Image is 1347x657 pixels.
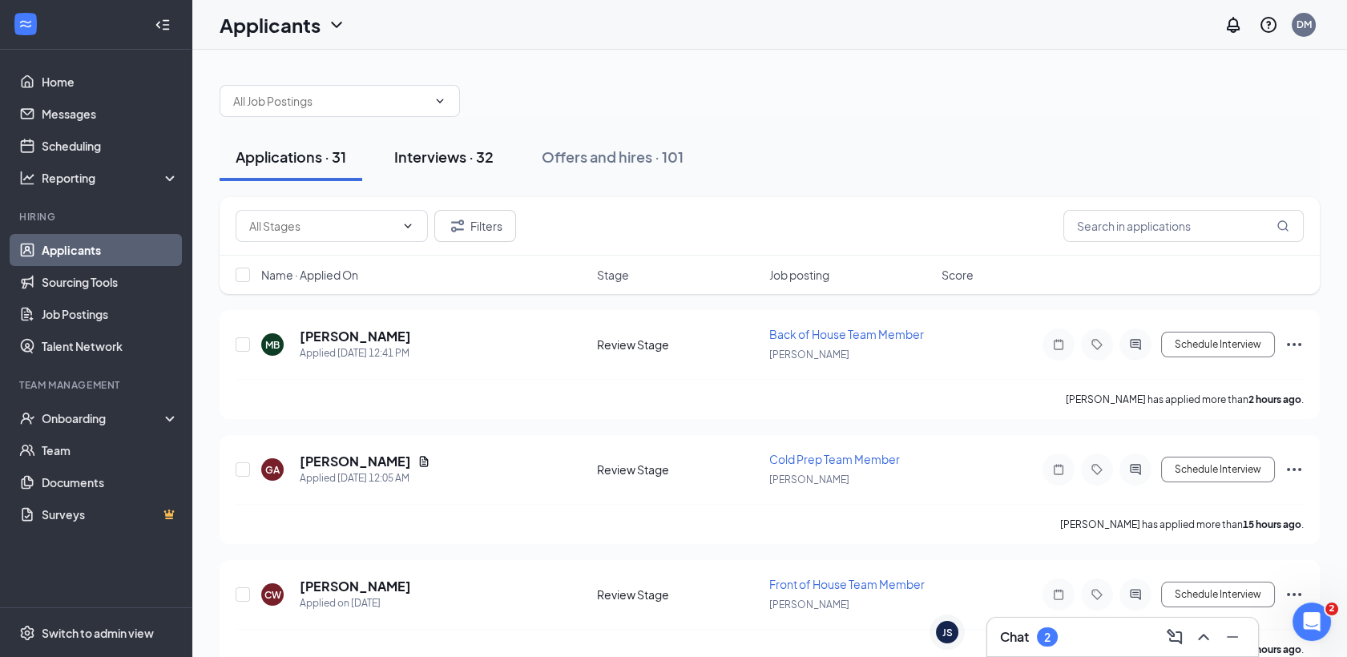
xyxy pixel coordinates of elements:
svg: Notifications [1224,15,1243,34]
button: Filter Filters [434,210,516,242]
span: [PERSON_NAME] [769,599,849,611]
button: ChevronUp [1191,624,1216,650]
input: All Stages [249,217,395,235]
div: Applications · 31 [236,147,346,167]
a: Messages [42,98,179,130]
div: Offers and hires · 101 [542,147,684,167]
span: Name · Applied On [261,267,358,283]
svg: ActiveChat [1126,463,1145,476]
a: Home [42,66,179,98]
svg: WorkstreamLogo [18,16,34,32]
div: MB [265,338,280,352]
h5: [PERSON_NAME] [300,578,411,595]
button: Minimize [1220,624,1245,650]
h1: Applicants [220,11,321,38]
h5: [PERSON_NAME] [300,328,411,345]
a: Talent Network [42,330,179,362]
span: Stage [597,267,629,283]
svg: MagnifyingGlass [1276,220,1289,232]
div: JS [942,626,953,639]
h3: Chat [1000,628,1029,646]
div: Review Stage [597,337,760,353]
svg: ChevronDown [327,15,346,34]
div: Reporting [42,170,179,186]
div: GA [265,463,280,477]
span: Back of House Team Member [769,327,924,341]
div: 2 [1044,631,1051,644]
svg: Tag [1087,338,1107,351]
p: [PERSON_NAME] has applied more than . [1066,393,1304,406]
svg: Ellipses [1284,460,1304,479]
svg: Document [417,455,430,468]
svg: Analysis [19,170,35,186]
input: All Job Postings [233,92,427,110]
svg: ComposeMessage [1165,627,1184,647]
svg: Tag [1087,463,1107,476]
h5: [PERSON_NAME] [300,453,411,470]
b: 18 hours ago [1243,643,1301,655]
div: Hiring [19,210,175,224]
svg: Note [1049,463,1068,476]
span: Cold Prep Team Member [769,452,900,466]
svg: Minimize [1223,627,1242,647]
div: Applied [DATE] 12:05 AM [300,470,430,486]
svg: Filter [448,216,467,236]
input: Search in applications [1063,210,1304,242]
a: Team [42,434,179,466]
a: Applicants [42,234,179,266]
button: Schedule Interview [1161,457,1275,482]
a: Job Postings [42,298,179,330]
svg: ActiveChat [1126,588,1145,601]
svg: Settings [19,625,35,641]
a: Sourcing Tools [42,266,179,298]
div: Switch to admin view [42,625,154,641]
span: Score [942,267,974,283]
div: Review Stage [597,586,760,603]
p: [PERSON_NAME] has applied more than . [1060,518,1304,531]
button: Schedule Interview [1161,332,1275,357]
a: Scheduling [42,130,179,162]
span: [PERSON_NAME] [769,349,849,361]
button: Schedule Interview [1161,582,1275,607]
svg: ChevronUp [1194,627,1213,647]
svg: Tag [1087,588,1107,601]
svg: ActiveChat [1126,338,1145,351]
iframe: Intercom live chat [1293,603,1331,641]
b: 2 hours ago [1248,393,1301,405]
svg: QuestionInfo [1259,15,1278,34]
div: DM [1297,18,1312,31]
span: Job posting [769,267,829,283]
button: ComposeMessage [1162,624,1188,650]
svg: Note [1049,338,1068,351]
svg: UserCheck [19,410,35,426]
span: 2 [1325,603,1338,615]
svg: ChevronDown [401,220,414,232]
svg: Note [1049,588,1068,601]
svg: Ellipses [1284,335,1304,354]
div: Interviews · 32 [394,147,494,167]
b: 15 hours ago [1243,518,1301,530]
svg: Ellipses [1284,585,1304,604]
a: Documents [42,466,179,498]
span: [PERSON_NAME] [769,474,849,486]
div: Onboarding [42,410,165,426]
div: CW [264,588,281,602]
div: Team Management [19,378,175,392]
div: Review Stage [597,462,760,478]
a: SurveysCrown [42,498,179,530]
div: Applied on [DATE] [300,595,411,611]
div: Applied [DATE] 12:41 PM [300,345,411,361]
span: Front of House Team Member [769,577,925,591]
svg: ChevronDown [434,95,446,107]
svg: Collapse [155,17,171,33]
